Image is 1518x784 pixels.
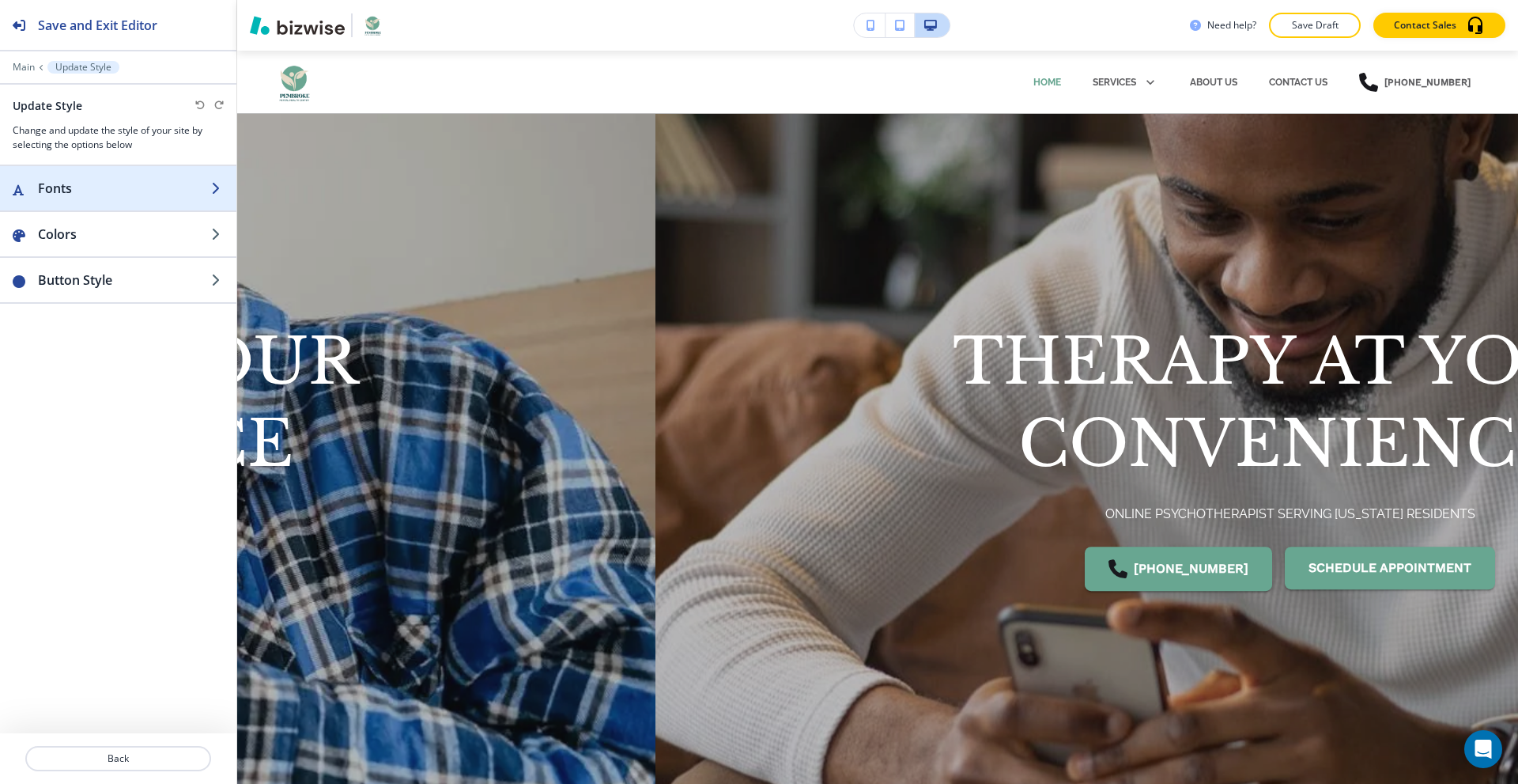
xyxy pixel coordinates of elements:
p: Contact Sales [1394,18,1456,32]
p: ONLINE PSYCHOTHERAPIST SERVING [US_STATE] RESIDENTS [1105,505,1475,525]
h2: Save and Exit Editor [38,16,157,35]
img: Bizwise Logo [250,16,345,35]
p: CONTACT US [1269,75,1327,89]
button: Main [13,62,35,73]
p: Update Style [55,62,111,73]
button: Back [25,746,211,771]
a: [PHONE_NUMBER] [1359,59,1471,106]
p: Save Draft [1290,18,1340,32]
h2: Fonts [38,179,211,198]
h3: Change and update the style of your site by selecting the options below [13,123,224,152]
button: Update Style [47,61,119,74]
h3: Need help? [1207,18,1256,32]
h2: Colors [38,225,211,244]
img: Pembroke Mental Health Center [269,59,427,106]
a: [PHONE_NUMBER] [1085,547,1272,591]
button: schedule appointment [1285,547,1495,589]
h2: Update Style [13,97,82,114]
div: Open Intercom Messenger [1464,730,1502,768]
button: Save Draft [1269,13,1361,38]
p: HOME [1033,75,1061,89]
button: Contact Sales [1373,13,1505,38]
img: Your Logo [359,13,387,38]
p: Back [27,752,210,766]
p: ABOUT US [1190,75,1237,89]
h2: Button Style [38,271,211,290]
p: SERVICES [1093,75,1136,89]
